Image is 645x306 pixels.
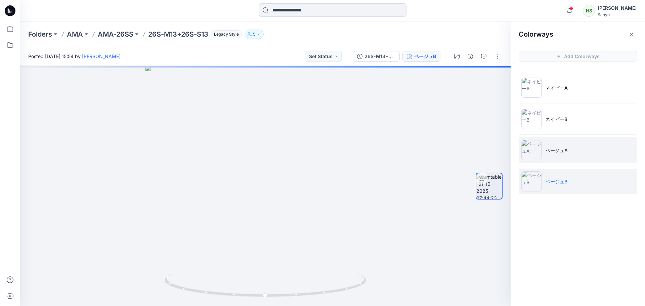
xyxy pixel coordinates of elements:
[521,171,542,191] img: ベージュB
[245,30,264,39] button: 5
[476,173,502,199] img: turntable-01-10-2025-07:44:23
[28,30,52,39] a: Folders
[402,51,440,62] button: ベージュB
[465,51,476,62] button: Details
[521,140,542,160] img: ベージュA
[353,51,400,62] button: 26S-M13+26S-S13
[82,53,121,59] a: [PERSON_NAME]
[521,109,542,129] img: ネイビーB
[598,4,637,12] div: [PERSON_NAME]
[28,53,121,60] span: Posted [DATE] 15:54 by
[364,53,395,60] div: 26S-M13+26S-S13
[253,31,255,38] p: 5
[521,78,542,98] img: ネイビーA
[546,178,567,185] p: ベージュB
[546,147,568,154] p: ベージュA
[546,84,568,91] p: ネイビーA
[98,30,133,39] a: AMA-26SS
[414,53,436,60] div: ベージュB
[583,5,595,17] div: HS
[208,30,242,39] button: Legacy Style
[67,30,83,39] a: AMA
[519,30,553,38] h2: Colorways
[546,116,567,123] p: ネイビーB
[211,30,242,38] span: Legacy Style
[148,30,208,39] p: 26S-M13+26S-S13
[598,12,637,17] div: Sanyo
